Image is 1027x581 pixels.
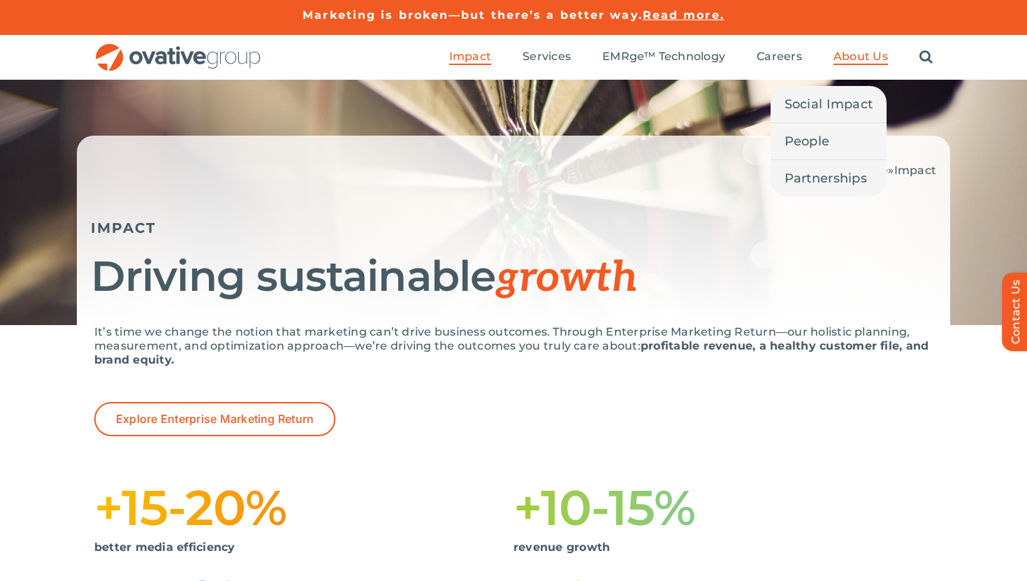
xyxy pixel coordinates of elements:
span: Explore Enterprise Marketing Return [116,413,314,426]
h1: Driving sustainable [91,254,936,301]
a: Services [523,50,571,65]
a: Read more. [643,8,724,22]
a: Impact [449,50,491,65]
p: It’s time we change the notion that marketing can’t drive business outcomes. Through Enterprise M... [94,325,933,367]
nav: Menu [449,35,933,80]
strong: revenue growth [513,540,610,554]
h1: +15-20% [94,485,513,530]
span: Services [523,50,571,64]
span: EMRge™ Technology [602,50,725,64]
h5: IMPACT [91,220,936,236]
a: EMRge™ Technology [602,50,725,65]
span: Partnerships [785,168,867,188]
a: Explore Enterprise Marketing Return [94,402,335,436]
h1: +10-15% [513,485,933,530]
span: Careers [757,50,802,64]
strong: better media efficiency [94,540,235,554]
span: » [852,164,936,177]
a: Social Impact [771,86,887,122]
strong: profitable revenue, a healthy customer file, and brand equity. [94,339,928,366]
a: People [771,123,887,159]
a: Marketing is broken—but there’s a better way. [303,8,643,22]
a: About Us [833,50,888,65]
span: growth [495,253,638,303]
a: Partnerships [771,160,887,196]
a: Search [919,50,933,65]
a: OG_Full_horizontal_RGB [94,42,262,55]
span: Impact [449,50,491,64]
span: People [785,131,830,151]
span: Social Impact [785,94,873,114]
a: Careers [757,50,802,65]
span: Impact [894,164,936,177]
span: About Us [833,50,888,64]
